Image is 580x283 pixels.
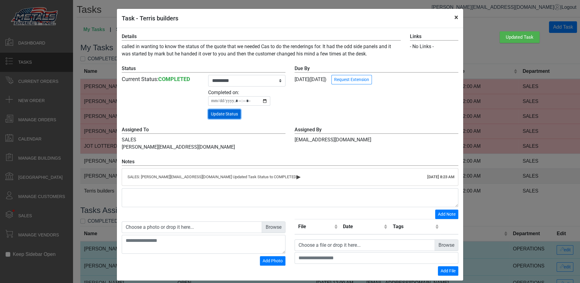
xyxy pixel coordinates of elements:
[128,174,452,180] div: SALES: [PERSON_NAME][EMAIL_ADDRESS][DOMAIN_NAME] Updated Task Status to COMPLETED
[441,219,458,234] th: Remove
[263,258,283,263] span: Add Photo
[211,111,238,116] span: Update Status
[449,9,463,26] button: Close
[122,75,199,83] div: Current Status:
[393,223,434,230] div: Tags
[438,266,458,276] button: Add File
[441,268,456,273] span: Add File
[208,109,241,119] button: Update Status
[298,223,333,230] div: File
[427,174,454,180] div: [DATE] 8:23 AM
[410,33,458,41] label: Links
[295,65,458,84] div: [DATE] ([DATE])
[158,76,190,82] strong: COMPLETED
[260,256,285,266] button: Add Photo
[117,33,405,58] div: called in wanting to know the status of the quote that we needed Cas to do the renderings for. It...
[410,43,458,50] div: - No Links -
[343,223,383,230] div: Date
[334,77,369,82] span: Request Extension
[122,33,401,41] label: Details
[331,75,372,84] button: Request Extension
[117,126,290,151] div: SALES [PERSON_NAME][EMAIL_ADDRESS][DOMAIN_NAME]
[122,14,178,23] h5: Task - Terris builders
[500,31,540,43] div: Updated Task
[295,65,458,73] label: Due By
[296,175,301,179] span: ▸
[435,210,458,219] button: Add Note
[122,158,458,166] label: Notes
[122,65,285,73] label: Status
[208,89,285,106] div: Completed on:
[295,126,458,134] label: Assigned By
[438,212,456,217] span: Add Note
[122,126,285,134] label: Assigned To
[290,126,463,151] div: [EMAIL_ADDRESS][DOMAIN_NAME]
